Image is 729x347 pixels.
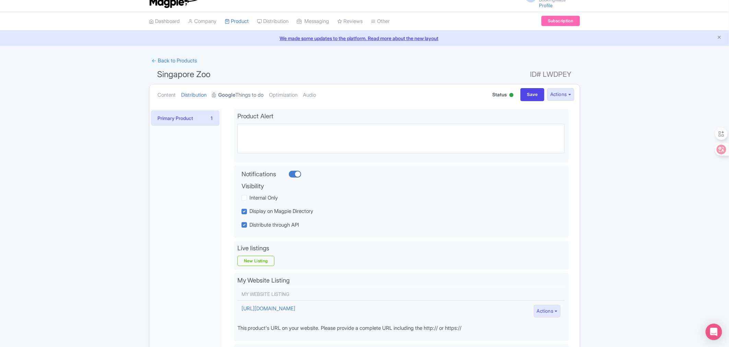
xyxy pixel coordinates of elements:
a: Other [371,12,390,31]
button: Actions [534,305,561,318]
a: Company [188,12,217,31]
a: New Listing [237,256,274,266]
h4: Product Alert [237,113,565,120]
h4: My Website Listing [237,277,565,284]
a: GoogleThings to do [212,84,264,106]
a: Messaging [297,12,329,31]
a: We made some updates to the platform. Read more about the new layout [4,35,725,42]
a: Product [225,12,249,31]
a: Distribution [257,12,289,31]
a: Profile [539,2,553,8]
input: Save [520,88,544,101]
a: [URL][DOMAIN_NAME] [242,305,296,312]
span: Singapore Zoo [157,69,211,79]
h4: Visibility [242,183,533,190]
a: Dashboard [149,12,180,31]
span: Display on Magpie Directory [250,208,314,214]
th: My Website Listing [237,288,499,301]
span: Distribute through API [250,222,299,228]
span: ID# LWDPEY [530,68,572,81]
a: Subscription [541,16,580,26]
a: Content [158,84,176,106]
label: Notifications [242,169,277,179]
span: Internal Only [250,194,278,201]
a: ← Back to Products [149,54,200,68]
a: Reviews [338,12,363,31]
span: Status [492,91,507,98]
strong: Google [219,91,236,99]
a: Optimization [269,84,298,106]
div: 1 [211,115,213,122]
button: Close announcement [717,34,722,42]
div: Open Intercom Messenger [706,324,722,340]
button: Actions [547,88,574,101]
h4: Live listings [237,245,565,252]
a: Primary Product1 [151,110,220,126]
a: Distribution [181,84,207,106]
p: This product's URL on your website. Please provide a complete URL including the http:// or https:// [237,324,565,332]
a: Audio [303,84,316,106]
div: Active [508,90,515,101]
